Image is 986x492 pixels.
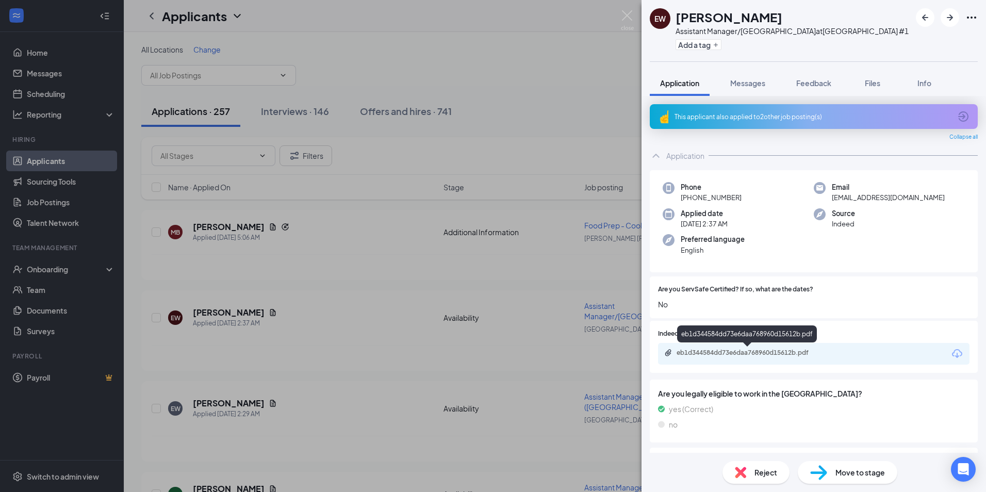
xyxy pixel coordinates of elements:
[650,150,662,162] svg: ChevronUp
[965,11,978,24] svg: Ellipses
[669,419,678,430] span: no
[916,8,934,27] button: ArrowLeftNew
[681,208,728,219] span: Applied date
[676,26,909,36] div: Assistant Manager/[GEOGRAPHIC_DATA] at [GEOGRAPHIC_DATA] #1
[660,78,699,88] span: Application
[917,78,931,88] span: Info
[951,348,963,360] svg: Download
[666,151,704,161] div: Application
[676,8,782,26] h1: [PERSON_NAME]
[944,11,956,24] svg: ArrowRight
[658,299,969,310] span: No
[658,329,703,339] span: Indeed Resume
[832,192,945,203] span: [EMAIL_ADDRESS][DOMAIN_NAME]
[713,42,719,48] svg: Plus
[832,208,855,219] span: Source
[676,39,721,50] button: PlusAdd a tag
[654,13,666,24] div: EW
[951,457,976,482] div: Open Intercom Messenger
[754,467,777,478] span: Reject
[658,388,969,399] span: Are you legally eligible to work in the [GEOGRAPHIC_DATA]?
[730,78,765,88] span: Messages
[664,349,672,357] svg: Paperclip
[681,245,745,255] span: English
[941,8,959,27] button: ArrowRight
[681,182,742,192] span: Phone
[677,349,821,357] div: eb1d344584dd73e6daa768960d15612b.pdf
[949,133,978,141] span: Collapse all
[832,219,855,229] span: Indeed
[796,78,831,88] span: Feedback
[865,78,880,88] span: Files
[835,467,885,478] span: Move to stage
[919,11,931,24] svg: ArrowLeftNew
[664,349,831,358] a: Paperclipeb1d344584dd73e6daa768960d15612b.pdf
[675,112,951,121] div: This applicant also applied to 2 other job posting(s)
[681,234,745,244] span: Preferred language
[658,285,813,294] span: Are you ServSafe Certified? If so, what are the dates?
[669,403,713,415] span: yes (Correct)
[681,192,742,203] span: [PHONE_NUMBER]
[677,325,817,342] div: eb1d344584dd73e6daa768960d15612b.pdf
[957,110,969,123] svg: ArrowCircle
[681,219,728,229] span: [DATE] 2:37 AM
[832,182,945,192] span: Email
